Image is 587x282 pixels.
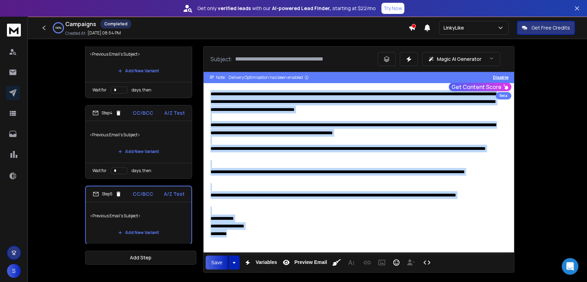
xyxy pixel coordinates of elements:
[7,24,21,37] img: logo
[216,75,226,80] span: Note:
[132,87,151,93] p: days, then
[113,226,165,240] button: Add New Variant
[164,191,184,198] p: A/Z Test
[132,168,151,174] p: days, then
[93,191,122,197] div: Step 5
[330,256,343,269] button: Clean HTML
[345,256,358,269] button: More Text
[7,264,21,278] button: S
[133,110,153,116] p: CC/BCC
[383,5,402,12] p: Try Now
[496,92,511,99] div: Beta
[229,75,309,80] div: Delivery Optimisation has been enabled
[133,191,153,198] p: CC/BCC
[113,64,165,78] button: Add New Variant
[562,258,578,275] div: Open Intercom Messenger
[92,110,122,116] div: Step 4
[241,256,279,269] button: Variables
[390,256,403,269] button: Emoticons
[85,105,192,179] li: Step4CC/BCCA/Z Test<Previous Email's Subject>Add New VariantWait fordays, then
[90,125,188,145] p: <Previous Email's Subject>
[90,206,187,226] p: <Previous Email's Subject>
[254,259,279,265] span: Variables
[88,30,121,36] p: [DATE] 08:54 PM
[449,83,511,91] button: Get Content Score
[493,75,509,80] button: Disable
[90,45,188,64] p: <Previous Email's Subject>
[164,110,185,116] p: A/Z Test
[100,19,131,29] div: Completed
[272,5,331,12] strong: AI-powered Lead Finder,
[531,24,570,31] p: Get Free Credits
[422,52,500,66] button: Magic AI Generator
[206,256,228,269] button: Save
[55,26,61,30] p: 100 %
[218,5,251,12] strong: verified leads
[444,24,467,31] p: LinkyLike
[85,24,192,98] li: Step3CC/BCCA/Z Test<Previous Email's Subject>Add New VariantWait fordays, then
[92,168,107,174] p: Wait for
[404,256,417,269] button: Insert Unsubscribe Link
[65,20,96,28] h1: Campaigns
[517,21,575,35] button: Get Free Credits
[437,56,481,63] p: Magic AI Generator
[361,256,374,269] button: Insert Link (Ctrl+K)
[92,87,107,93] p: Wait for
[375,256,388,269] button: Insert Image (Ctrl+P)
[85,186,192,244] li: Step5CC/BCCA/Z Test<Previous Email's Subject>Add New Variant
[293,259,328,265] span: Preview Email
[381,3,404,14] button: Try Now
[65,31,86,36] p: Created At:
[113,145,165,159] button: Add New Variant
[197,5,376,12] p: Get only with our starting at $22/mo
[85,251,196,265] button: Add Step
[280,256,328,269] button: Preview Email
[420,256,433,269] button: Code View
[210,55,232,63] p: Subject:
